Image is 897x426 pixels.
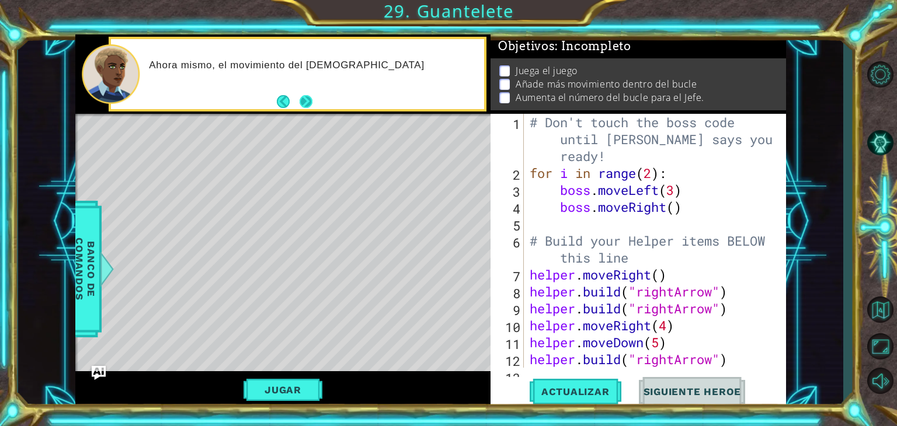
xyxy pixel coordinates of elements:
[493,369,524,386] div: 13
[493,302,524,319] div: 9
[493,183,524,200] div: 3
[530,386,621,397] span: Actualizar
[493,336,524,352] div: 11
[493,319,524,336] div: 10
[493,166,524,183] div: 2
[92,366,106,380] button: Ask AI
[493,234,524,268] div: 6
[300,95,312,107] button: Next
[863,365,897,396] button: Silencio
[244,379,322,401] button: Jugar
[516,91,704,104] p: Aumenta el número del bucle para el Jefe.
[493,217,524,234] div: 5
[149,59,476,72] p: Ahora mismo, el movimiento del [DEMOGRAPHIC_DATA]
[530,377,621,407] button: Actualizar
[70,208,100,329] span: Banco de comandos
[498,39,631,54] span: Objetivos
[632,377,753,407] button: Siguiente Heroe
[555,39,631,53] span: : Incompleto
[493,352,524,369] div: 12
[863,291,897,329] a: Volver al Mapa
[493,285,524,302] div: 8
[863,292,897,326] button: Volver al Mapa
[516,78,697,90] p: Añade más movimiento dentro del bucle
[632,386,753,397] span: Siguiente Heroe
[493,200,524,217] div: 4
[493,116,524,166] div: 1
[277,95,300,108] button: Back
[863,128,897,159] button: Pista AI
[863,59,897,90] button: Opciones del Nivel
[516,64,578,77] p: Juega el juego
[863,331,897,362] button: Maximizar Navegador
[493,268,524,285] div: 7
